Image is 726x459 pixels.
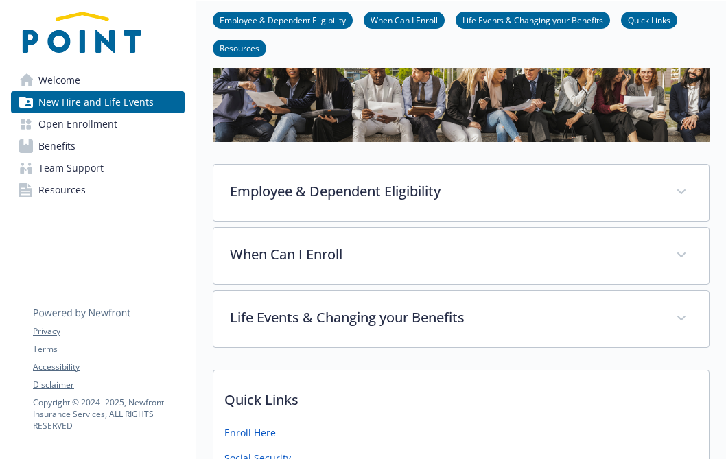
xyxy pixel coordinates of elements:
[11,135,185,157] a: Benefits
[213,13,353,26] a: Employee & Dependent Eligibility
[38,113,117,135] span: Open Enrollment
[213,38,710,142] img: new hire page banner
[621,13,677,26] a: Quick Links
[224,425,276,440] a: Enroll Here
[33,343,184,355] a: Terms
[11,69,185,91] a: Welcome
[38,179,86,201] span: Resources
[38,69,80,91] span: Welcome
[38,135,75,157] span: Benefits
[230,307,659,328] p: Life Events & Changing your Benefits
[11,113,185,135] a: Open Enrollment
[33,379,184,391] a: Disclaimer
[38,157,104,179] span: Team Support
[213,228,709,284] div: When Can I Enroll
[11,157,185,179] a: Team Support
[33,397,184,432] p: Copyright © 2024 - 2025 , Newfront Insurance Services, ALL RIGHTS RESERVED
[230,244,659,265] p: When Can I Enroll
[364,13,445,26] a: When Can I Enroll
[213,165,709,221] div: Employee & Dependent Eligibility
[213,41,266,54] a: Resources
[33,361,184,373] a: Accessibility
[38,91,154,113] span: New Hire and Life Events
[11,91,185,113] a: New Hire and Life Events
[230,181,659,202] p: Employee & Dependent Eligibility
[11,179,185,201] a: Resources
[456,13,610,26] a: Life Events & Changing your Benefits
[213,370,709,421] p: Quick Links
[213,291,709,347] div: Life Events & Changing your Benefits
[33,325,184,338] a: Privacy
